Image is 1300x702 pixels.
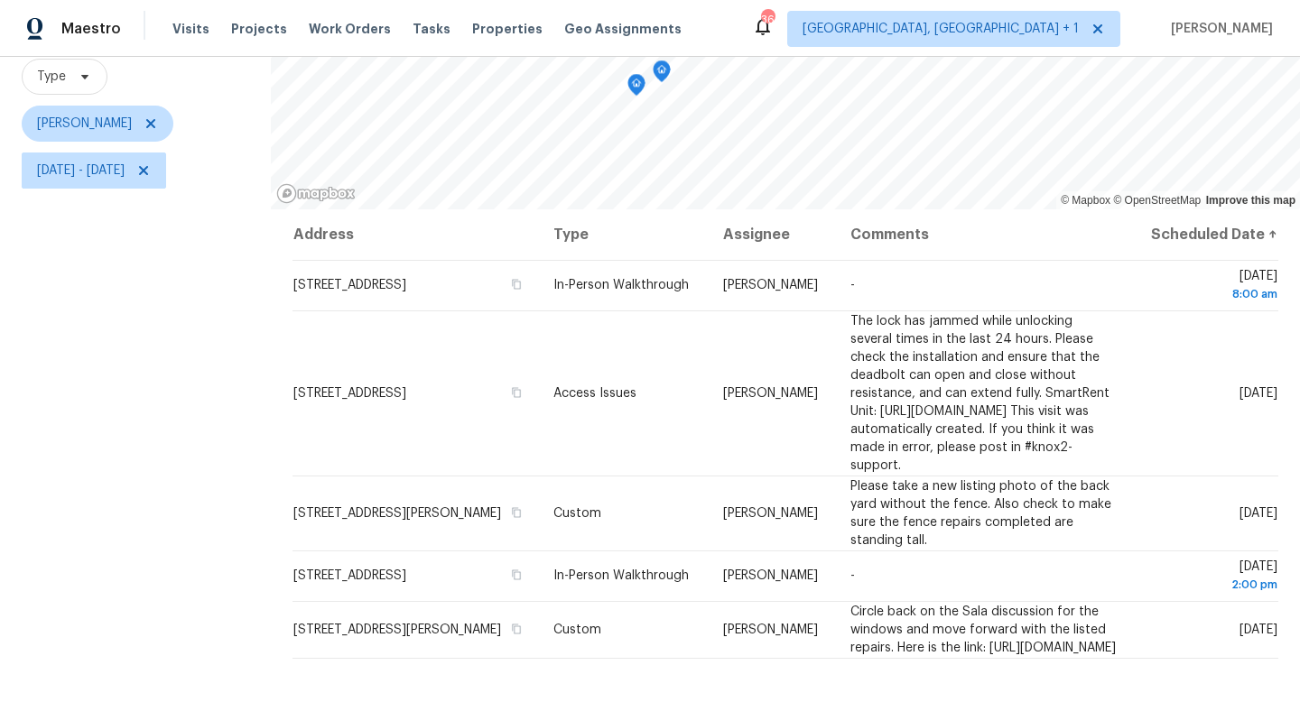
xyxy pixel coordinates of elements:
span: [STREET_ADDRESS][PERSON_NAME] [293,623,501,636]
button: Copy Address [508,276,525,292]
button: Copy Address [508,621,525,637]
button: Copy Address [508,384,525,401]
span: [PERSON_NAME] [723,507,818,520]
span: [DATE] [1240,507,1277,520]
span: [STREET_ADDRESS] [293,569,406,582]
a: Mapbox homepage [276,183,356,204]
th: Address [292,209,539,260]
a: Improve this map [1206,194,1295,207]
span: Visits [172,20,209,38]
span: Geo Assignments [564,20,682,38]
span: [DATE] [1240,623,1277,636]
span: [PERSON_NAME] [37,115,132,133]
span: [STREET_ADDRESS][PERSON_NAME] [293,507,501,520]
div: 36 [761,11,774,29]
span: In-Person Walkthrough [553,279,689,291]
button: Copy Address [508,504,525,521]
span: - [850,279,855,291]
span: - [850,569,855,582]
div: Map marker [653,60,671,88]
span: [PERSON_NAME] [723,387,818,400]
th: Comments [836,209,1132,260]
span: Work Orders [309,20,391,38]
span: [DATE] [1147,560,1277,594]
span: [PERSON_NAME] [1164,20,1273,38]
button: Copy Address [508,567,525,583]
span: Please take a new listing photo of the back yard without the fence. Also check to make sure the f... [850,480,1111,547]
span: [GEOGRAPHIC_DATA], [GEOGRAPHIC_DATA] + 1 [803,20,1079,38]
span: [DATE] - [DATE] [37,162,125,180]
span: Access Issues [553,387,636,400]
div: Map marker [627,74,645,102]
span: [PERSON_NAME] [723,569,818,582]
span: Projects [231,20,287,38]
a: OpenStreetMap [1113,194,1201,207]
div: 2:00 pm [1147,576,1277,594]
span: [STREET_ADDRESS] [293,279,406,291]
span: Type [37,68,66,86]
span: [PERSON_NAME] [723,623,818,636]
span: [DATE] [1147,270,1277,303]
th: Assignee [709,209,836,260]
span: Properties [472,20,543,38]
th: Type [539,209,709,260]
span: Circle back on the Sala discussion for the windows and move forward with the listed repairs. Here... [850,605,1116,654]
span: In-Person Walkthrough [553,569,689,582]
span: Custom [553,623,601,636]
div: 8:00 am [1147,285,1277,303]
span: The lock has jammed while unlocking several times in the last 24 hours. Please check the installa... [850,315,1110,472]
span: [DATE] [1240,387,1277,400]
span: Custom [553,507,601,520]
span: [PERSON_NAME] [723,279,818,291]
a: Mapbox [1061,194,1110,207]
span: Tasks [413,23,450,35]
th: Scheduled Date ↑ [1132,209,1278,260]
span: Maestro [61,20,121,38]
span: [STREET_ADDRESS] [293,387,406,400]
